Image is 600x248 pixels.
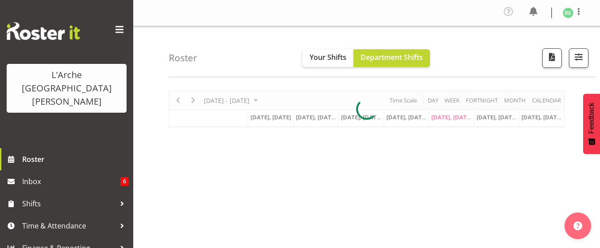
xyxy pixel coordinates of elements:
[302,49,354,67] button: Your Shifts
[22,197,115,210] span: Shifts
[22,153,129,166] span: Roster
[120,177,129,186] span: 6
[169,53,197,63] h4: Roster
[16,68,118,108] div: L'Arche [GEOGRAPHIC_DATA][PERSON_NAME]
[588,102,596,134] span: Feedback
[22,175,120,188] span: Inbox
[542,48,562,68] button: Download a PDF of the roster according to the set date range.
[22,219,115,232] span: Time & Attendance
[7,22,80,40] img: Rosterit website logo
[310,52,346,62] span: Your Shifts
[361,52,423,62] span: Department Shifts
[583,94,600,154] button: Feedback - Show survey
[354,49,430,67] button: Department Shifts
[569,48,588,68] button: Filter Shifts
[573,221,582,230] img: help-xxl-2.png
[563,8,573,18] img: rosin-smith3381.jpg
